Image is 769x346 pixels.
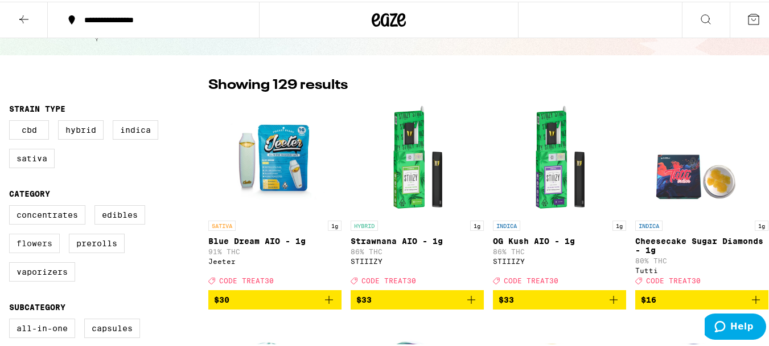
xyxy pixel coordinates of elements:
[356,294,372,303] span: $33
[705,312,766,340] iframe: Opens a widget where you can find more information
[351,99,484,288] a: Open page for Strawnana AIO - 1g from STIIIZY
[208,74,348,93] p: Showing 129 results
[351,235,484,244] p: Strawnana AIO - 1g
[208,99,342,288] a: Open page for Blue Dream AIO - 1g from Jeeter
[635,255,768,263] p: 80% THC
[503,99,616,213] img: STIIIZY - OG Kush AIO - 1g
[351,246,484,254] p: 86% THC
[9,317,75,336] label: All-In-One
[208,288,342,308] button: Add to bag
[9,103,65,112] legend: Strain Type
[493,256,626,263] div: STIIIZY
[218,99,332,213] img: Jeeter - Blue Dream AIO - 1g
[493,219,520,229] p: INDICA
[351,256,484,263] div: STIIIZY
[635,288,768,308] button: Add to bag
[84,317,140,336] label: Capsules
[646,275,701,283] span: CODE TREAT30
[9,119,49,138] label: CBD
[493,288,626,308] button: Add to bag
[493,99,626,288] a: Open page for OG Kush AIO - 1g from STIIIZY
[94,203,145,223] label: Edibles
[69,232,125,251] label: Prerolls
[9,301,65,310] legend: Subcategory
[208,246,342,254] p: 91% THC
[635,235,768,253] p: Cheesecake Sugar Diamonds - 1g
[9,188,50,197] legend: Category
[208,256,342,263] div: Jeeter
[645,99,759,213] img: Tutti - Cheesecake Sugar Diamonds - 1g
[755,219,768,229] p: 1g
[219,275,274,283] span: CODE TREAT30
[9,147,55,166] label: Sativa
[499,294,514,303] span: $33
[493,246,626,254] p: 86% THC
[635,219,663,229] p: INDICA
[58,119,104,138] label: Hybrid
[361,275,416,283] span: CODE TREAT30
[641,294,656,303] span: $16
[612,219,626,229] p: 1g
[113,119,158,138] label: Indica
[328,219,342,229] p: 1g
[635,265,768,272] div: Tutti
[635,99,768,288] a: Open page for Cheesecake Sugar Diamonds - 1g from Tutti
[9,203,85,223] label: Concentrates
[493,235,626,244] p: OG Kush AIO - 1g
[360,99,474,213] img: STIIIZY - Strawnana AIO - 1g
[214,294,229,303] span: $30
[351,219,378,229] p: HYBRID
[208,235,342,244] p: Blue Dream AIO - 1g
[470,219,484,229] p: 1g
[9,260,75,280] label: Vaporizers
[504,275,558,283] span: CODE TREAT30
[208,219,236,229] p: SATIVA
[9,232,60,251] label: Flowers
[351,288,484,308] button: Add to bag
